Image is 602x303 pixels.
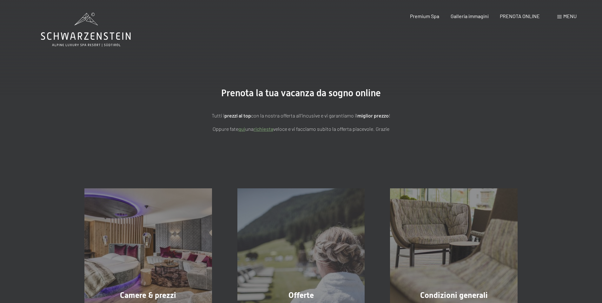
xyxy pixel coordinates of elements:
[142,125,460,133] p: Oppure fate una veloce e vi facciamo subito la offerta piacevole. Grazie
[500,13,540,19] a: PRENOTA ONLINE
[221,87,381,98] span: Prenota la tua vacanza da sogno online
[254,126,273,132] a: richiesta
[224,112,251,118] strong: prezzi al top
[563,13,577,19] span: Menu
[357,112,389,118] strong: miglior prezzo
[451,13,489,19] a: Galleria immagini
[238,126,245,132] a: quì
[420,291,488,300] span: Condizioni generali
[142,111,460,120] p: Tutti i con la nostra offerta all'incusive e vi garantiamo il !
[410,13,439,19] a: Premium Spa
[120,291,176,300] span: Camere & prezzi
[288,291,314,300] span: Offerte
